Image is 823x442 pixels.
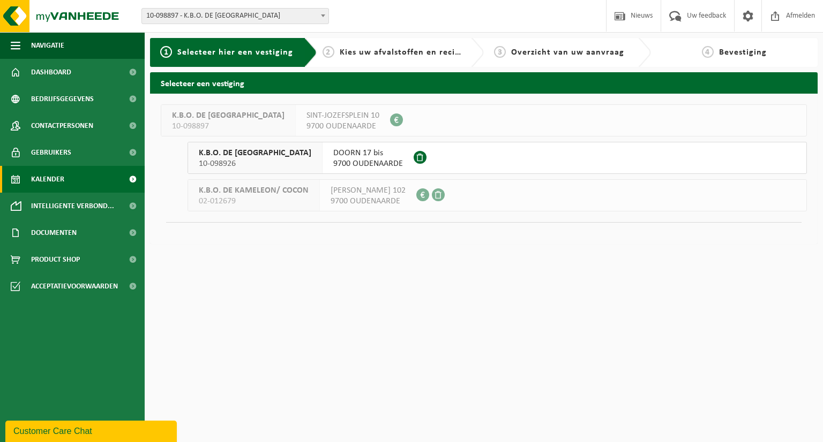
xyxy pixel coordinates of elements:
span: SINT-JOZEFSPLEIN 10 [306,110,379,121]
span: Intelligente verbond... [31,193,114,219]
span: 10-098897 [172,121,285,132]
span: 02-012679 [199,196,309,207]
span: Selecteer hier een vestiging [177,48,293,57]
span: Kalender [31,166,64,193]
span: Gebruikers [31,139,71,166]
span: 1 [160,46,172,58]
span: Overzicht van uw aanvraag [511,48,624,57]
span: K.B.O. DE [GEOGRAPHIC_DATA] [199,148,311,158]
span: Acceptatievoorwaarden [31,273,118,300]
h2: Selecteer een vestiging [150,72,818,93]
span: 4 [702,46,714,58]
span: 9700 OUDENAARDE [333,158,403,169]
span: K.B.O. DE KAMELEON/ COCON [199,185,309,196]
span: Bevestiging [719,48,767,57]
span: Contactpersonen [31,112,93,139]
span: [PERSON_NAME] 102 [331,185,406,196]
span: 10-098897 - K.B.O. DE KAMELEON - OUDENAARDE [142,9,328,24]
span: 9700 OUDENAARDE [331,196,406,207]
span: Navigatie [31,32,64,59]
span: 9700 OUDENAARDE [306,121,379,132]
span: 10-098897 - K.B.O. DE KAMELEON - OUDENAARDE [141,8,329,24]
iframe: chat widget [5,418,179,442]
span: Product Shop [31,246,80,273]
span: Kies uw afvalstoffen en recipiënten [340,48,487,57]
span: K.B.O. DE [GEOGRAPHIC_DATA] [172,110,285,121]
span: 2 [323,46,334,58]
button: K.B.O. DE [GEOGRAPHIC_DATA] 10-098926 DOORN 17 bis9700 OUDENAARDE [188,142,807,174]
span: DOORN 17 bis [333,148,403,158]
span: Bedrijfsgegevens [31,86,94,112]
span: Dashboard [31,59,71,86]
span: 3 [494,46,506,58]
span: 10-098926 [199,158,311,169]
span: Documenten [31,219,77,246]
